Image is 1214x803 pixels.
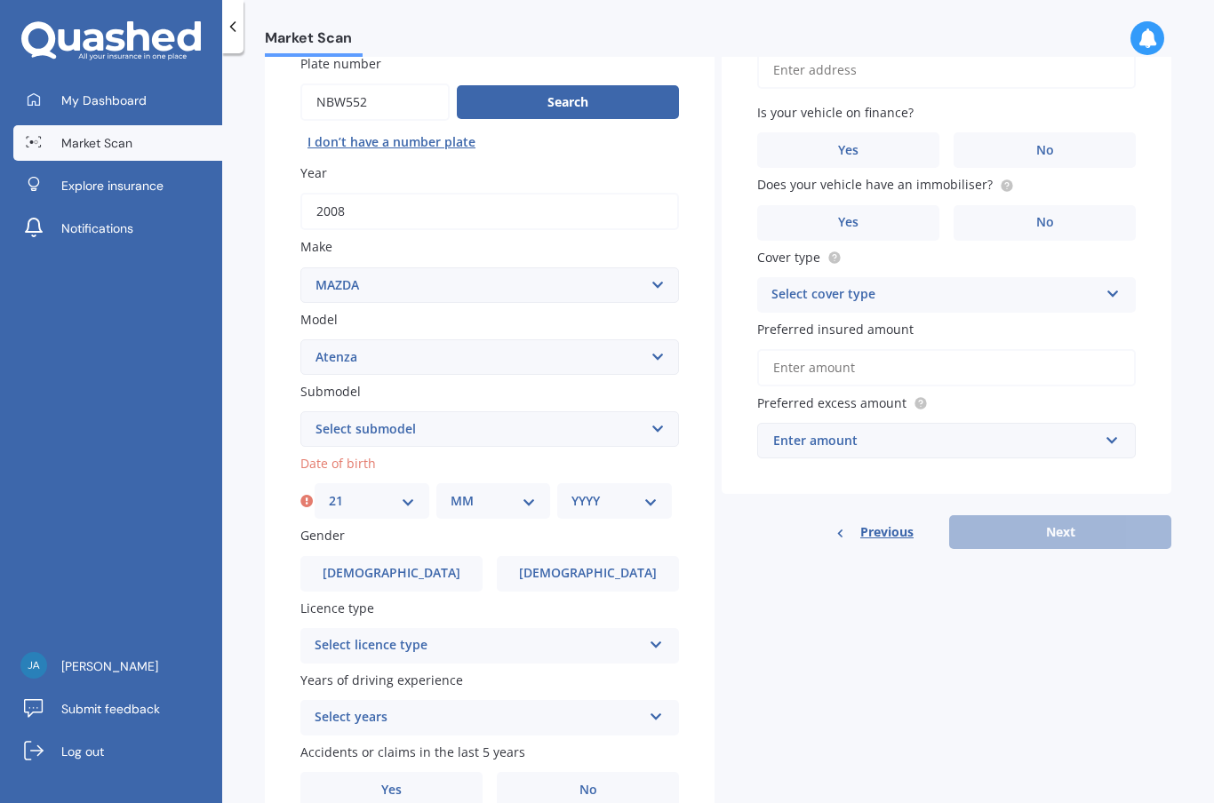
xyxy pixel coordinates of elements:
span: Years of driving experience [300,672,463,688]
span: Yes [838,215,859,230]
span: Market Scan [61,134,132,152]
span: Is your vehicle on finance? [757,104,914,121]
span: Plate number [300,55,381,72]
span: Yes [381,783,402,798]
span: Accidents or claims in the last 5 years [300,743,525,760]
div: Select cover type [771,284,1098,306]
span: Date of birth [300,455,376,472]
span: Submodel [300,383,361,400]
span: [DEMOGRAPHIC_DATA] [519,566,657,581]
a: My Dashboard [13,83,222,118]
button: I don’t have a number plate [300,128,483,156]
span: Notifications [61,219,133,237]
span: Model [300,311,338,328]
a: Log out [13,734,222,769]
span: No [579,783,597,798]
a: Explore insurance [13,168,222,203]
input: Enter address [757,52,1136,89]
img: 0887fed69bb1eca820ccb073fede5162 [20,652,47,679]
span: Year [300,164,327,181]
input: Enter plate number [300,83,450,121]
span: Yes [838,143,859,158]
span: Explore insurance [61,177,164,195]
span: Preferred insured amount [757,321,914,338]
span: Previous [860,519,914,545]
span: Market Scan [265,29,363,53]
a: [PERSON_NAME] [13,648,222,684]
span: My Dashboard [61,91,147,109]
span: Log out [61,743,104,760]
span: Does your vehicle have an immobiliser? [757,177,993,194]
span: [PERSON_NAME] [61,657,158,675]
span: Licence type [300,600,374,616]
span: Gender [300,528,345,545]
span: Submit feedback [61,700,160,718]
a: Market Scan [13,125,222,161]
button: Search [457,85,679,119]
span: Make [300,239,332,256]
span: Preferred excess amount [757,394,907,411]
span: [DEMOGRAPHIC_DATA] [323,566,460,581]
a: Notifications [13,211,222,246]
span: No [1036,143,1054,158]
input: Enter amount [757,349,1136,386]
span: No [1036,215,1054,230]
div: Select licence type [315,635,642,656]
a: Submit feedback [13,691,222,727]
div: Enter amount [773,431,1098,450]
input: YYYY [300,193,679,230]
span: Cover type [757,249,820,266]
div: Select years [315,707,642,728]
